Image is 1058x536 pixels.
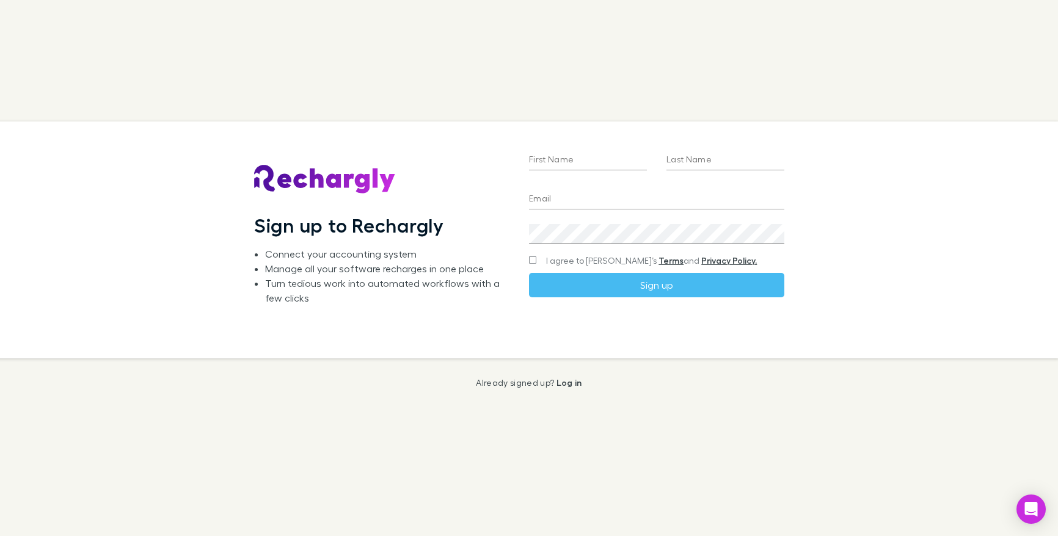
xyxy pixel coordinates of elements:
li: Connect your accounting system [265,247,509,261]
p: Already signed up? [476,378,582,388]
a: Terms [659,255,684,266]
div: Open Intercom Messenger [1016,494,1046,524]
button: Sign up [529,273,784,297]
h1: Sign up to Rechargly [254,214,444,237]
li: Turn tedious work into automated workflows with a few clicks [265,276,509,305]
img: Rechargly's Logo [254,165,396,194]
li: Manage all your software recharges in one place [265,261,509,276]
a: Privacy Policy. [701,255,757,266]
span: I agree to [PERSON_NAME]’s and [546,255,757,267]
a: Log in [556,377,582,388]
